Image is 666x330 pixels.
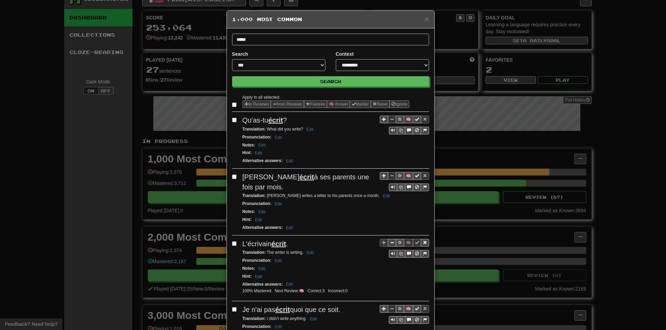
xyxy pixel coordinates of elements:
button: Edit [256,208,268,216]
button: Edit [273,257,284,265]
div: Sentence controls [389,127,429,134]
li: 100% Mastered [241,288,273,294]
button: 🧠 [404,116,413,123]
button: Edit [256,265,268,273]
li: Next Review: 🧠 [273,288,306,294]
strong: Alternative answers : [242,158,283,163]
button: Edit [253,273,264,280]
button: Favorite [304,100,327,108]
button: Edit [253,149,264,157]
span: [PERSON_NAME] à ses parents une fois par mois. [242,173,369,191]
small: I didn't write anything. [242,316,319,321]
strong: Pronunciation : [242,135,272,140]
strong: Pronunciation : [242,258,272,263]
div: Sentence options [242,100,410,108]
strong: Translation : [242,250,266,255]
button: 🧠 [404,305,413,313]
strong: Translation : [242,316,266,321]
strong: Hint : [242,150,252,155]
div: Sentence controls [380,305,429,324]
strong: Pronunciation : [242,201,272,206]
button: Edit [273,134,284,141]
button: Edit [304,126,316,133]
strong: Pronunciation : [242,324,272,329]
button: Edit [305,249,316,257]
li: Incorrect: 0 [326,288,349,294]
u: écrit [299,173,314,181]
span: L'écrivain . [242,240,288,248]
strong: Alternative answers : [242,225,283,230]
button: Edit [253,216,264,224]
button: 🧠 Known [327,100,350,108]
button: Edit [256,141,268,149]
button: Edit [284,157,295,165]
label: Context [336,51,354,57]
small: Apply to all selected: [242,95,280,100]
button: Ignore [389,100,409,108]
div: Sentence controls [380,239,429,258]
button: 🧠 [404,239,413,247]
strong: Hint : [242,274,252,279]
strong: Alternative answers : [242,282,283,287]
li: Correct: 3 [306,288,326,294]
button: Search [232,76,429,87]
button: Close [425,15,429,23]
strong: Translation : [242,193,266,198]
h5: 1,000 Most Common [232,16,429,23]
strong: Notes : [242,143,255,148]
span: Je n'ai pas quoi que ce soit. [242,306,341,313]
u: écrit [271,240,286,248]
u: écrit [275,306,290,313]
button: Reset [370,100,390,108]
button: Edit [273,200,284,208]
label: Search [232,51,248,57]
div: Sentence controls [380,172,429,191]
strong: Translation : [242,127,266,132]
strong: Hint : [242,217,252,222]
small: What did you write? [242,127,316,132]
button: Edit [284,224,295,232]
div: Sentence controls [380,115,429,134]
div: Sentence controls [389,250,429,258]
button: to Reviews [242,100,271,108]
button: from Reviews [271,100,304,108]
small: [PERSON_NAME] writes a letter to his parents once a month. [242,193,392,198]
u: écrit [268,116,283,124]
button: 🧠 [404,172,413,180]
button: Edit [381,192,392,200]
div: Sentence controls [389,316,429,324]
button: Edit [308,315,319,323]
strong: Notes : [242,266,255,271]
span: × [425,15,429,23]
button: Edit [284,280,295,288]
strong: Notes : [242,209,255,214]
small: The writer is writing. [242,250,316,255]
button: Master [350,100,371,108]
div: Sentence controls [389,184,429,191]
span: Qu'as-tu ? [242,116,287,124]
